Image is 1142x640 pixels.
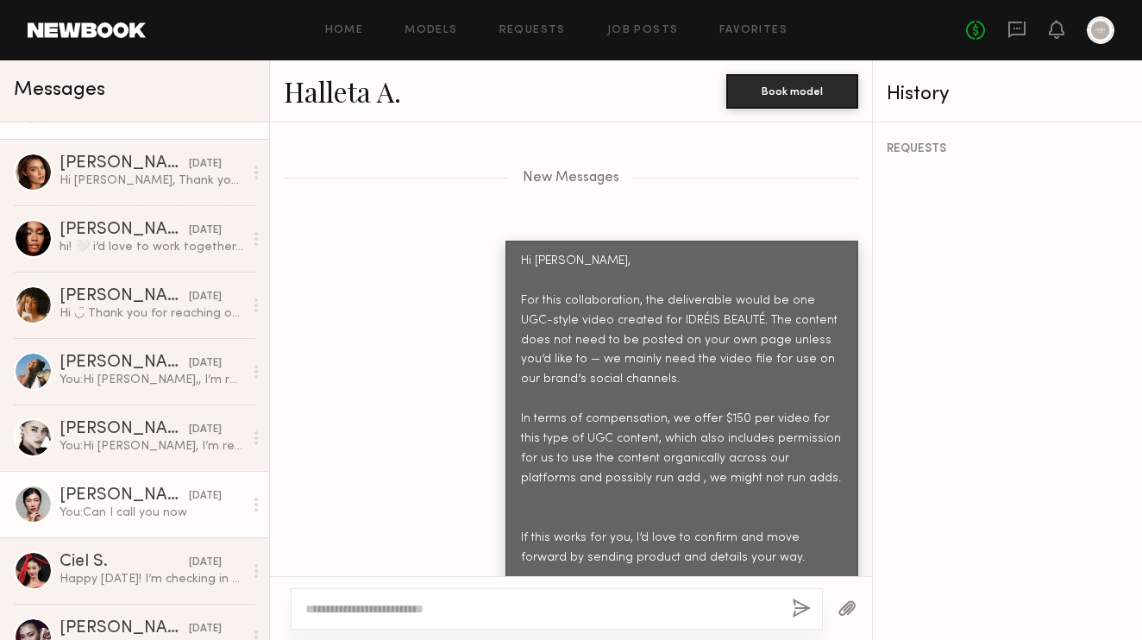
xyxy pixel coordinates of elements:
[189,621,222,637] div: [DATE]
[60,355,189,372] div: [PERSON_NAME]
[607,25,679,36] a: Job Posts
[284,72,401,110] a: Halleta A.
[60,288,189,305] div: [PERSON_NAME]
[189,355,222,372] div: [DATE]
[726,83,858,97] a: Book model
[60,372,243,388] div: You: Hi [PERSON_NAME],, I’m reaching out from [GEOGRAPHIC_DATA] BEAUTÉ, a beauty brand that merge...
[14,80,105,100] span: Messages
[60,571,243,587] div: Happy [DATE]! I’m checking in with you on the shoot. If I’m confirmed please let me know when you...
[189,422,222,438] div: [DATE]
[887,85,1128,104] div: History
[189,156,222,173] div: [DATE]
[726,74,858,109] button: Book model
[60,305,243,322] div: Hi ◡̈ Thank you for reaching out. My rate for what you are looking for starts at $500. I have a f...
[60,155,189,173] div: [PERSON_NAME]
[60,505,243,521] div: You: Can I call you now
[60,173,243,189] div: Hi [PERSON_NAME], Thank you so much for reaching out — your brand sounds amazing! I just wanted t...
[499,25,566,36] a: Requests
[189,488,222,505] div: [DATE]
[60,239,243,255] div: hi! 🤍 i’d love to work together, $150 is okay with me for organic posts! just not ads. here’s a f...
[60,620,189,637] div: [PERSON_NAME]
[719,25,787,36] a: Favorites
[60,222,189,239] div: [PERSON_NAME]
[887,143,1128,155] div: REQUESTS
[189,289,222,305] div: [DATE]
[189,555,222,571] div: [DATE]
[60,438,243,455] div: You: Hi [PERSON_NAME], I’m reaching out from [GEOGRAPHIC_DATA] BEAUTÉ, a beauty brand that merges...
[60,421,189,438] div: [PERSON_NAME]
[523,171,619,185] span: New Messages
[405,25,457,36] a: Models
[60,487,189,505] div: [PERSON_NAME]
[189,223,222,239] div: [DATE]
[60,554,189,571] div: Ciel S.
[325,25,364,36] a: Home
